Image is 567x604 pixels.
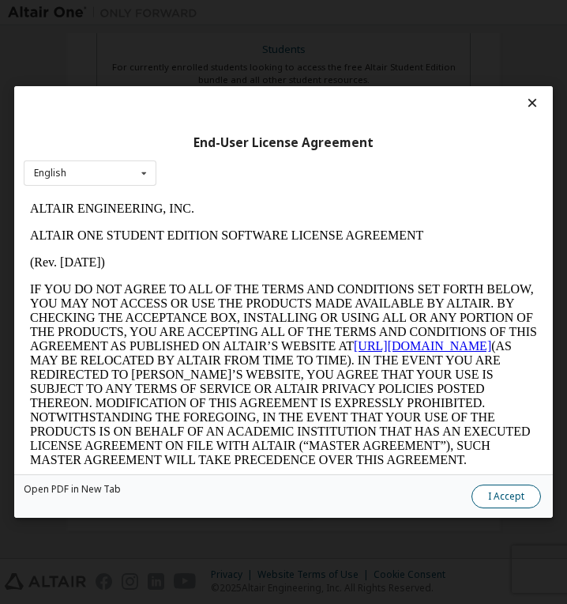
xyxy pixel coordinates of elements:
p: (Rev. [DATE]) [6,60,513,74]
p: ALTAIR ENGINEERING, INC. [6,6,513,21]
p: ALTAIR ONE STUDENT EDITION SOFTWARE LICENSE AGREEMENT [6,33,513,47]
div: End-User License Agreement [24,135,543,151]
p: IF YOU DO NOT AGREE TO ALL OF THE TERMS AND CONDITIONS SET FORTH BELOW, YOU MAY NOT ACCESS OR USE... [6,87,513,272]
button: I Accept [471,485,541,508]
div: English [34,168,66,178]
a: Open PDF in New Tab [24,485,121,494]
a: [URL][DOMAIN_NAME] [330,144,467,157]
